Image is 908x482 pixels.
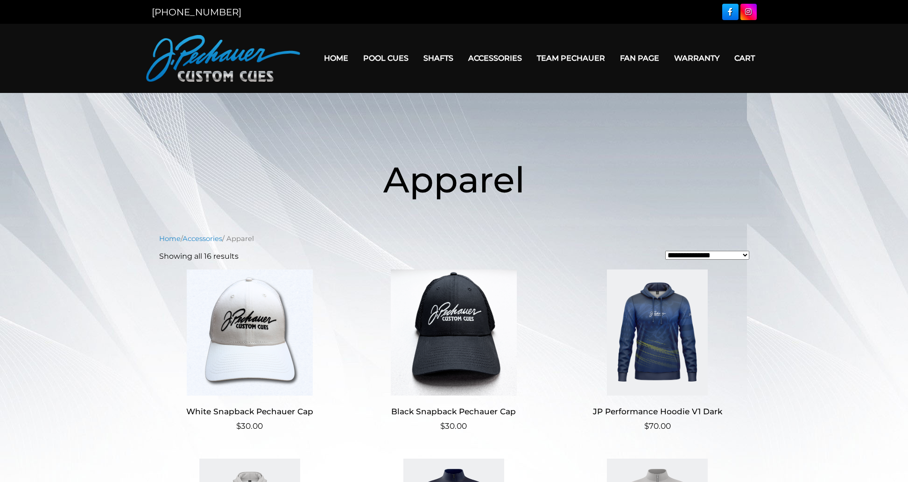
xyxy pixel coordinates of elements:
h2: Black Snapback Pechauer Cap [363,403,544,420]
img: Black Snapback Pechauer Cap [363,269,544,396]
bdi: 70.00 [644,421,671,431]
a: Pool Cues [356,46,416,70]
a: JP Performance Hoodie V1 Dark $70.00 [567,269,748,432]
img: Pechauer Custom Cues [146,35,300,82]
h2: White Snapback Pechauer Cap [159,403,341,420]
span: $ [236,421,241,431]
bdi: 30.00 [440,421,467,431]
a: Home [317,46,356,70]
a: Team Pechauer [529,46,612,70]
h2: JP Performance Hoodie V1 Dark [567,403,748,420]
a: [PHONE_NUMBER] [152,7,241,18]
bdi: 30.00 [236,421,263,431]
a: Home [159,234,181,243]
nav: Breadcrumb [159,234,749,244]
img: White Snapback Pechauer Cap [159,269,341,396]
span: $ [644,421,649,431]
a: Shafts [416,46,461,70]
p: Showing all 16 results [159,251,239,262]
a: Black Snapback Pechauer Cap $30.00 [363,269,544,432]
a: Fan Page [612,46,667,70]
select: Shop order [665,251,749,260]
a: Warranty [667,46,727,70]
a: White Snapback Pechauer Cap $30.00 [159,269,341,432]
span: $ [440,421,445,431]
img: JP Performance Hoodie V1 Dark [567,269,748,396]
a: Accessories [461,46,529,70]
a: Accessories [183,234,222,243]
span: Apparel [383,158,525,201]
a: Cart [727,46,762,70]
